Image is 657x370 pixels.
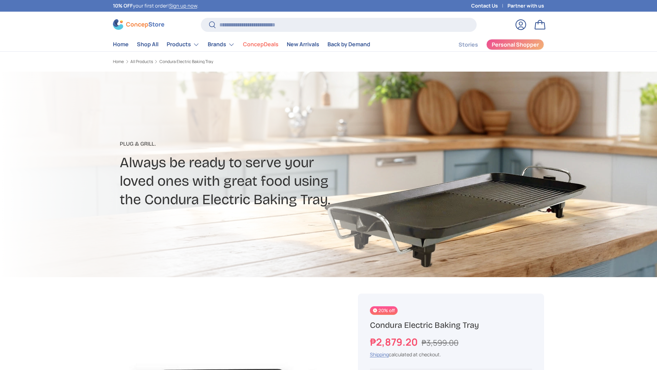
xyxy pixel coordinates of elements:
s: ₱3,599.00 [422,337,459,348]
span: Personal Shopper [492,42,539,47]
nav: Primary [113,38,370,51]
a: ConcepDeals [243,38,279,51]
a: Sign up now [169,2,197,9]
a: Personal Shopper [486,39,544,50]
div: calculated at checkout. [370,351,532,358]
summary: Brands [204,38,239,51]
a: New Arrivals [287,38,319,51]
a: Condura Electric Baking Tray [159,60,213,64]
img: ConcepStore [113,19,164,30]
strong: 10% OFF [113,2,133,9]
a: Contact Us [471,2,507,10]
h2: Always be ready to serve your loved ones with great food using the Condura Electric Baking Tray. [120,153,383,209]
nav: Breadcrumbs [113,59,342,65]
a: Products [167,38,199,51]
a: Brands [208,38,235,51]
a: Partner with us [507,2,544,10]
a: Home [113,60,124,64]
h1: Condura Electric Baking Tray [370,320,532,331]
a: All Products [130,60,153,64]
summary: Products [163,38,204,51]
p: Plug & Grill. [120,140,383,148]
nav: Secondary [442,38,544,51]
p: your first order! . [113,2,198,10]
a: Shipping [370,351,389,358]
a: Shop All [137,38,158,51]
a: Stories [459,38,478,51]
span: 20% off [370,306,398,315]
a: Home [113,38,129,51]
strong: ₱2,879.20 [370,335,420,349]
a: Back by Demand [327,38,370,51]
